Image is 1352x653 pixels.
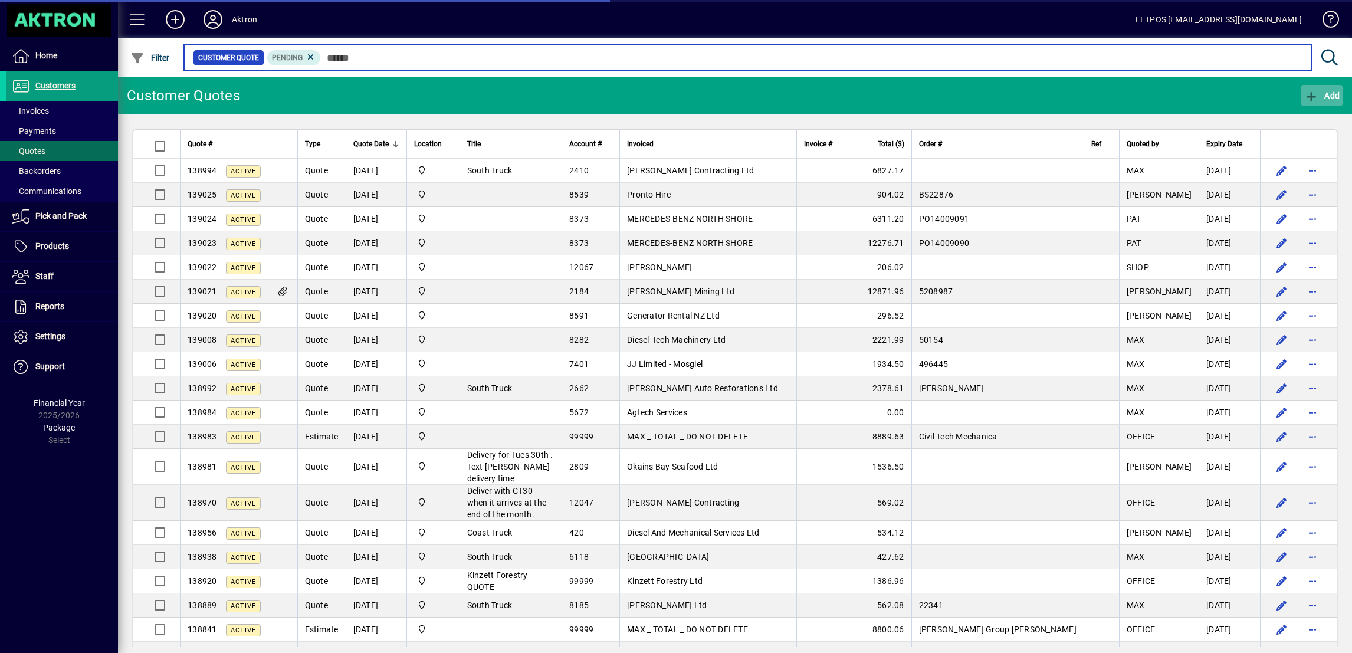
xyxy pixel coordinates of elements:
span: 22341 [919,601,943,610]
td: 427.62 [841,545,911,569]
span: [PERSON_NAME] [919,383,984,393]
td: [DATE] [1199,545,1260,569]
span: Expiry Date [1206,137,1242,150]
span: 8373 [569,214,589,224]
td: [DATE] [346,545,406,569]
span: Add [1304,91,1340,100]
span: 2184 [569,287,589,296]
span: Support [35,362,65,371]
td: [DATE] [1199,401,1260,425]
span: Staff [35,271,54,281]
span: MAX _ TOTAL _ DO NOT DELETE [627,625,748,634]
span: Invoice # [804,137,832,150]
td: [DATE] [1199,280,1260,304]
span: 8591 [569,311,589,320]
span: South Truck [467,601,513,610]
span: [PERSON_NAME] Ltd [627,601,707,610]
span: Active [231,602,256,610]
span: PAT [1127,238,1141,248]
span: Communications [12,186,81,196]
span: South Truck [467,552,513,562]
button: More options [1303,330,1322,349]
a: Knowledge Base [1314,2,1337,41]
td: [DATE] [346,207,406,231]
td: [DATE] [346,280,406,304]
span: Active [231,288,256,296]
span: Package [43,423,75,432]
button: More options [1303,523,1322,542]
td: [DATE] [346,593,406,618]
span: OFFICE [1127,625,1156,634]
td: [DATE] [346,376,406,401]
button: More options [1303,427,1322,446]
span: Delivery for Tues 30th . Text [PERSON_NAME] delivery time [467,450,553,483]
span: 139025 [188,190,217,199]
td: [DATE] [346,328,406,352]
td: 1536.50 [841,449,911,485]
span: 138970 [188,498,217,507]
td: 1386.96 [841,569,911,593]
span: MERCEDES-BENZ NORTH SHORE [627,238,753,248]
span: Active [231,626,256,634]
span: PAT [1127,214,1141,224]
span: 99999 [569,432,593,441]
span: 2662 [569,383,589,393]
span: 139020 [188,311,217,320]
td: 12871.96 [841,280,911,304]
span: 420 [569,528,584,537]
td: [DATE] [1199,521,1260,545]
span: [PERSON_NAME] Auto Restorations Ltd [627,383,778,393]
a: Communications [6,181,118,201]
span: 8185 [569,601,589,610]
span: 99999 [569,576,593,586]
span: Kinzett Forestry QUOTE [467,570,528,592]
span: SHOP [1127,262,1149,272]
td: 534.12 [841,521,911,545]
span: Filter [130,53,170,63]
span: Agtech Services [627,408,687,417]
span: Quoted by [1127,137,1159,150]
span: Quote [305,190,328,199]
button: Edit [1272,523,1291,542]
td: [DATE] [346,231,406,255]
td: [DATE] [1199,328,1260,352]
span: South Truck [467,166,513,175]
td: [DATE] [1199,183,1260,207]
span: MAX [1127,383,1145,393]
td: [DATE] [346,485,406,521]
td: [DATE] [1199,449,1260,485]
button: More options [1303,209,1322,228]
span: Generator Rental NZ Ltd [627,311,720,320]
span: 139023 [188,238,217,248]
span: Quote [305,335,328,344]
span: 496445 [919,359,949,369]
button: Edit [1272,403,1291,422]
td: 0.00 [841,401,911,425]
span: Quote [305,576,328,586]
button: More options [1303,161,1322,180]
td: 8889.63 [841,425,911,449]
td: 6827.17 [841,159,911,183]
div: Aktron [232,10,257,29]
span: 8282 [569,335,589,344]
span: 12067 [569,262,593,272]
td: [DATE] [1199,593,1260,618]
button: More options [1303,596,1322,615]
td: [DATE] [1199,231,1260,255]
td: 2378.61 [841,376,911,401]
td: [DATE] [1199,207,1260,231]
span: Quote [305,498,328,507]
span: 139024 [188,214,217,224]
td: [DATE] [1199,304,1260,328]
span: Active [231,578,256,586]
span: 138938 [188,552,217,562]
span: Active [231,554,256,562]
div: Quote Date [353,137,399,150]
div: Expiry Date [1206,137,1253,150]
span: Active [231,361,256,369]
a: Staff [6,262,118,291]
button: Edit [1272,620,1291,639]
td: 8800.06 [841,618,911,642]
td: 562.08 [841,593,911,618]
span: Quotes [12,146,45,156]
